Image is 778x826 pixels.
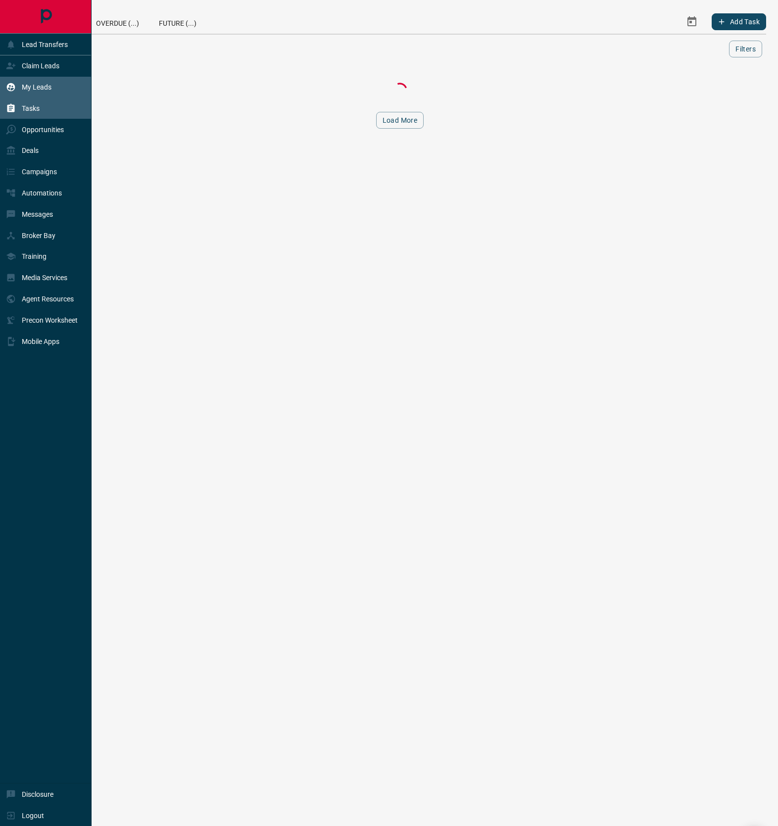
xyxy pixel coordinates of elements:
button: Load More [376,112,424,129]
div: Future (...) [149,10,206,34]
button: Select Date Range [680,10,704,34]
div: Overdue (...) [86,10,149,34]
button: Filters [729,41,762,57]
button: Add Task [712,13,766,30]
div: Loading [350,80,449,100]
